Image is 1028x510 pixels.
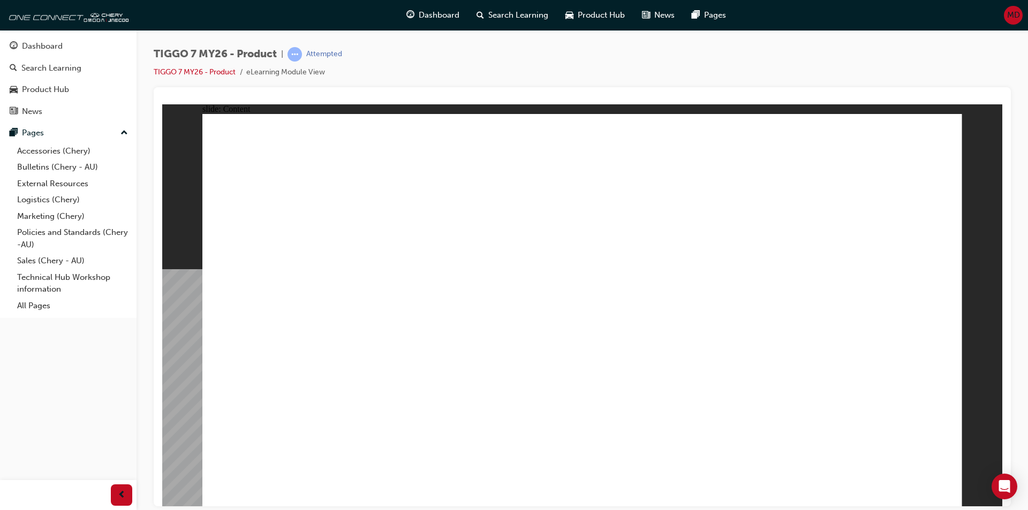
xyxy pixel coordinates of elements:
[4,34,132,123] button: DashboardSearch LearningProduct HubNews
[246,66,325,79] li: eLearning Module View
[683,4,735,26] a: pages-iconPages
[306,49,342,59] div: Attempted
[642,9,650,22] span: news-icon
[22,127,44,139] div: Pages
[4,123,132,143] button: Pages
[633,4,683,26] a: news-iconNews
[557,4,633,26] a: car-iconProduct Hub
[13,176,132,192] a: External Resources
[1004,6,1023,25] button: MD
[10,85,18,95] span: car-icon
[13,298,132,314] a: All Pages
[10,107,18,117] span: news-icon
[4,36,132,56] a: Dashboard
[118,489,126,502] span: prev-icon
[13,192,132,208] a: Logistics (Chery)
[4,80,132,100] a: Product Hub
[5,4,128,26] img: oneconnect
[704,9,726,21] span: Pages
[13,224,132,253] a: Policies and Standards (Chery -AU)
[488,9,548,21] span: Search Learning
[4,58,132,78] a: Search Learning
[22,105,42,118] div: News
[13,208,132,225] a: Marketing (Chery)
[406,9,414,22] span: guage-icon
[10,128,18,138] span: pages-icon
[120,126,128,140] span: up-icon
[692,9,700,22] span: pages-icon
[477,9,484,22] span: search-icon
[654,9,675,21] span: News
[419,9,459,21] span: Dashboard
[288,47,302,62] span: learningRecordVerb_ATTEMPT-icon
[398,4,468,26] a: guage-iconDashboard
[13,269,132,298] a: Technical Hub Workshop information
[10,64,17,73] span: search-icon
[281,48,283,60] span: |
[1007,9,1020,21] span: MD
[13,143,132,159] a: Accessories (Chery)
[21,62,81,74] div: Search Learning
[22,40,63,52] div: Dashboard
[992,474,1017,499] div: Open Intercom Messenger
[468,4,557,26] a: search-iconSearch Learning
[565,9,573,22] span: car-icon
[578,9,625,21] span: Product Hub
[10,42,18,51] span: guage-icon
[13,159,132,176] a: Bulletins (Chery - AU)
[13,253,132,269] a: Sales (Chery - AU)
[154,67,236,77] a: TIGGO 7 MY26 - Product
[22,83,69,96] div: Product Hub
[154,48,277,60] span: TIGGO 7 MY26 - Product
[4,102,132,121] a: News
